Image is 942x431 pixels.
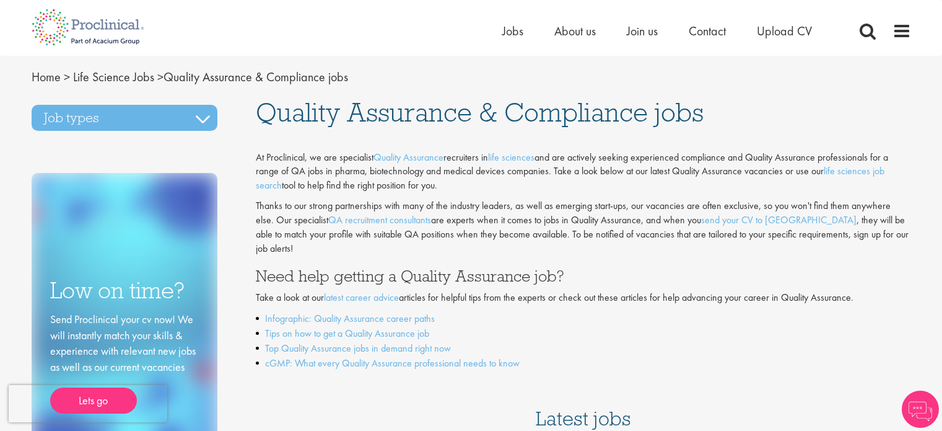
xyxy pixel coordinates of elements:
iframe: reCAPTCHA [9,385,167,422]
a: Join us [627,23,658,39]
h3: Low on time? [50,278,199,303]
a: Tips on how to get a Quality Assurance job [265,327,429,340]
a: Top Quality Assurance jobs in demand right now [265,342,451,355]
a: QA recruitment consultants [328,213,431,226]
a: Infographic: Quality Assurance career paths [265,312,435,325]
h3: Job types [32,105,217,131]
a: cGMP: What every Quality Assurance professional needs to know [265,357,520,370]
a: Contact [689,23,726,39]
h3: Need help getting a Quality Assurance job? [256,268,911,284]
span: At Proclinical, we are specialist recruiters in and are actively seeking experienced compliance a... [256,151,888,192]
a: Upload CV [757,23,812,39]
a: life sciences [488,151,534,164]
a: life sciences job search [256,164,884,192]
a: latest career advice [324,291,399,304]
a: breadcrumb link to Home [32,69,61,85]
a: Jobs [502,23,523,39]
p: Take a look at our articles for helpful tips from the experts or check out these articles for hel... [256,291,911,305]
div: Send Proclinical your cv now! We will instantly match your skills & experience with relevant new ... [50,311,199,414]
span: Quality Assurance & Compliance jobs [32,69,348,85]
a: send your CV to [GEOGRAPHIC_DATA] [701,213,857,226]
img: Chatbot [902,391,939,428]
a: About us [554,23,596,39]
a: Quality Assurance [373,151,443,164]
span: > [157,69,164,85]
a: breadcrumb link to Life Science Jobs [73,69,154,85]
p: Thanks to our strong partnerships with many of the industry leaders, as well as emerging start-up... [256,199,911,255]
span: > [64,69,70,85]
span: Quality Assurance & Compliance jobs [256,96,704,129]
